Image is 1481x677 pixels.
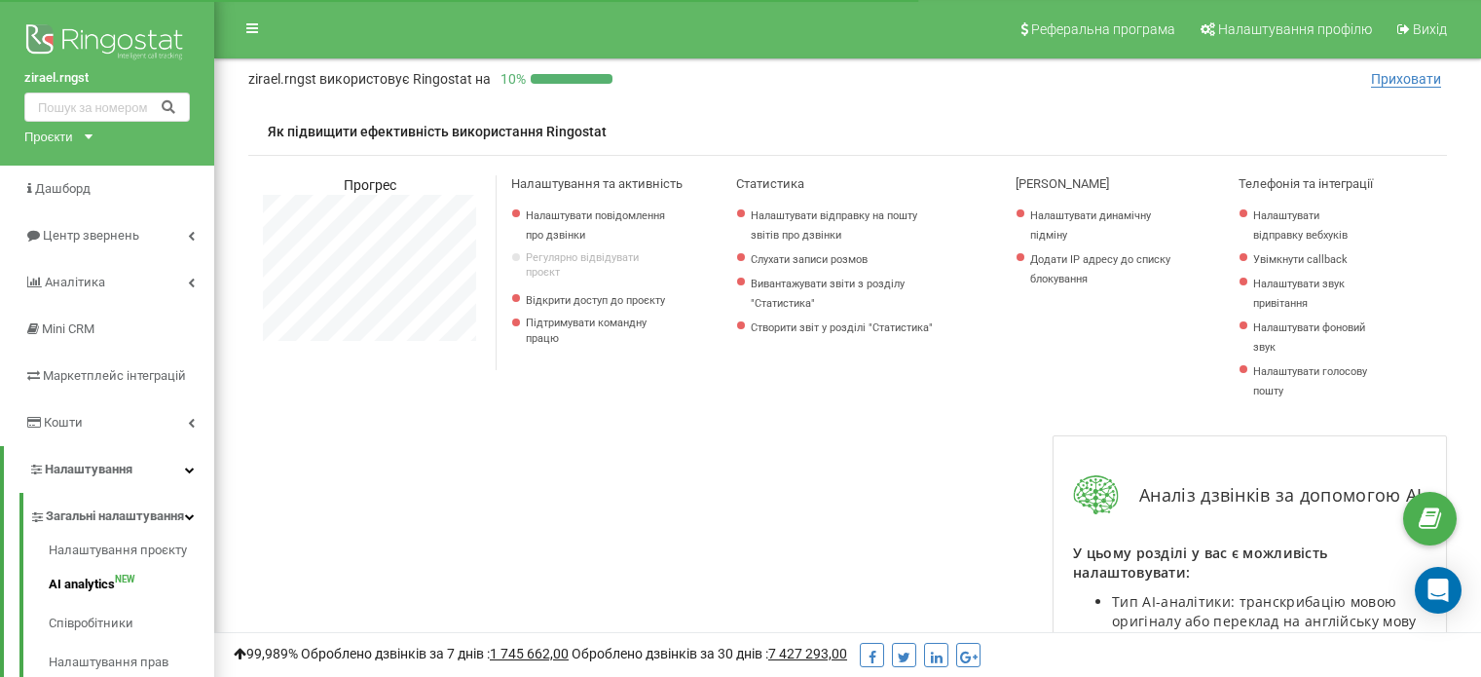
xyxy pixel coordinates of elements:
[1371,71,1441,88] span: Приховати
[45,275,105,289] span: Аналiтика
[344,177,396,193] span: Прогрес
[46,507,184,526] span: Загальні налаштування
[49,541,214,565] a: Налаштування проєкту
[234,646,298,661] span: 99,989%
[526,291,669,311] a: Відкрити доступ до проєкту
[1030,250,1173,289] a: Додати IP адресу до списку блокування
[526,207,669,245] a: Налаштувати повідомлення про дзвінки
[526,316,669,346] p: Підтримувати командну працю
[1030,207,1173,245] a: Налаштувати динамічну підміну
[1239,176,1373,191] span: Телефонія та інтеграції
[268,124,607,139] span: Як підвищити ефективність використання Ringostat
[4,446,214,493] a: Налаштування
[751,250,933,270] a: Слухати записи розмов
[29,493,214,534] a: Загальні налаштування
[49,565,214,604] a: AI analyticsNEW
[24,68,190,88] a: zirael.rngst
[44,415,83,430] span: Кошти
[24,93,190,122] input: Пошук за номером
[42,321,94,336] span: Mini CRM
[43,368,186,383] span: Маркетплейс інтеграцій
[736,176,804,191] span: Статистика
[319,71,491,87] span: використовує Ringostat на
[1253,319,1371,357] a: Налаштувати фоновий звук
[45,462,132,476] span: Налаштування
[751,319,933,338] a: Створити звіт у розділі "Статистика"
[526,250,669,281] p: Регулярно відвідувати проєкт
[1253,362,1371,401] a: Налаштувати голосову пошту
[248,69,491,89] p: zirael.rngst
[1253,250,1371,270] a: Увімкнути callback
[1073,544,1426,583] p: У цьому розділі у вас є можливість налаштовувати:
[1218,21,1372,37] span: Налаштування профілю
[1253,207,1371,245] a: Налаштувати відправку вебхуків
[572,646,847,661] span: Оброблено дзвінків за 30 днів :
[1016,176,1109,191] span: [PERSON_NAME]
[35,181,91,196] span: Дашборд
[301,646,569,661] span: Оброблено дзвінків за 7 днів :
[751,207,933,245] a: Налаштувати відправку на пошту звітів про дзвінки
[1415,567,1462,614] div: Open Intercom Messenger
[1253,275,1371,314] a: Налаштувати звук привітання
[751,275,933,314] a: Вивантажувати звіти з розділу "Статистика"
[491,69,531,89] p: 10 %
[24,127,73,146] div: Проєкти
[43,228,139,243] span: Центр звернень
[511,176,683,191] span: Налаштування та активність
[490,646,569,661] u: 1 745 662,00
[1073,475,1426,515] div: Аналіз дзвінків за допомогою AI
[768,646,847,661] u: 7 427 293,00
[49,604,214,643] a: Співробітники
[1112,592,1426,631] li: Тип AI-аналітики: транскрибацію мовою оригіналу або переклад на англійську мову
[24,19,190,68] img: Ringostat logo
[1031,21,1175,37] span: Реферальна програма
[1413,21,1447,37] span: Вихід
